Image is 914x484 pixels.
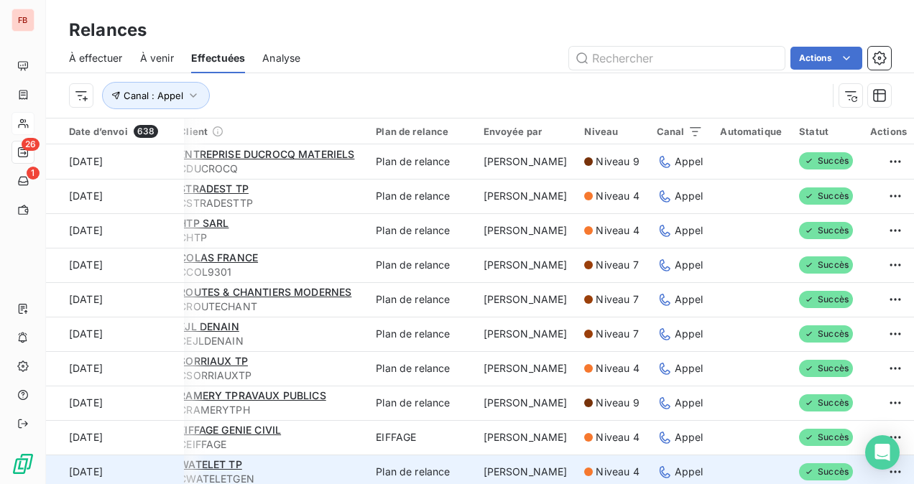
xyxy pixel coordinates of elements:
span: COLAS FRANCE [179,251,258,264]
span: Niveau 7 [596,327,638,341]
span: Niveau 7 [596,258,638,272]
td: [PERSON_NAME] [475,248,576,282]
span: Appel [675,430,703,445]
span: Appel [675,258,703,272]
span: SORRIAUX TP [179,355,248,367]
span: CHTP [179,231,359,245]
td: [PERSON_NAME] [475,420,576,455]
td: [PERSON_NAME] [475,351,576,386]
span: 638 [134,125,158,138]
span: Niveau 4 [596,361,639,376]
div: Envoyée par [484,126,568,137]
span: RAMERY TPRAVAUX PUBLICS [179,389,326,401]
span: Effectuées [191,51,246,65]
td: Plan de relance [367,213,474,248]
span: Niveau 4 [596,223,639,238]
div: Date d’envoi [69,125,175,138]
span: ROUTES & CHANTIERS MODERNES [179,286,351,298]
span: STRADEST TP [179,182,249,195]
td: [DATE] [46,179,184,213]
span: 26 [22,138,40,151]
h3: Relances [69,17,147,43]
span: Succès [799,222,853,239]
td: [PERSON_NAME] [475,213,576,248]
span: Niveau 7 [596,292,638,307]
span: CRAMERYTPH [179,403,359,417]
div: Actions [870,126,907,137]
td: Plan de relance [367,282,474,317]
span: CCOL9301 [179,265,359,279]
span: Appel [675,465,703,479]
span: Succès [799,152,853,169]
span: Appel [675,189,703,203]
td: [PERSON_NAME] [475,317,576,351]
span: Niveau 9 [596,154,639,169]
td: [PERSON_NAME] [475,144,576,179]
span: 1 [27,167,40,180]
span: CEIFFAGE [179,437,359,452]
td: Plan de relance [367,179,474,213]
div: Niveau [584,126,639,137]
div: Plan de relance [376,126,466,137]
span: Succès [799,256,853,274]
td: Plan de relance [367,351,474,386]
td: Plan de relance [367,317,474,351]
td: [DATE] [46,248,184,282]
span: EIFFAGE GENIE CIVIL [179,424,281,436]
span: EJL DENAIN [179,320,239,332]
span: Niveau 4 [596,189,639,203]
td: [DATE] [46,420,184,455]
td: Plan de relance [367,386,474,420]
button: Canal : Appel [102,82,210,109]
div: Canal [657,126,703,137]
td: [DATE] [46,386,184,420]
div: Open Intercom Messenger [865,435,900,470]
span: CSTRADESTTP [179,196,359,210]
td: Plan de relance [367,248,474,282]
div: FB [11,9,34,32]
td: EIFFAGE [367,420,474,455]
span: Succès [799,394,853,411]
span: Succès [799,291,853,308]
button: Actions [790,47,862,70]
span: ENTREPRISE DUCROCQ MATERIELS [179,148,354,160]
td: [PERSON_NAME] [475,282,576,317]
span: À effectuer [69,51,123,65]
span: Niveau 4 [596,465,639,479]
span: Succès [799,325,853,343]
div: Statut [799,126,853,137]
span: Appel [675,154,703,169]
span: Canal : Appel [124,90,183,101]
span: Niveau 4 [596,430,639,445]
div: Automatique [720,126,782,137]
td: [PERSON_NAME] [475,386,576,420]
td: [DATE] [46,144,184,179]
td: [DATE] [46,213,184,248]
span: Appel [675,396,703,410]
td: [PERSON_NAME] [475,179,576,213]
span: Niveau 9 [596,396,639,410]
span: Appel [675,361,703,376]
span: Appel [675,223,703,238]
span: À venir [140,51,174,65]
input: Rechercher [569,47,785,70]
span: Succès [799,429,853,446]
span: WATELET TP [179,458,242,470]
span: Succès [799,187,853,205]
span: Succès [799,360,853,377]
span: CSORRIAUXTP [179,368,359,383]
span: Succès [799,463,853,480]
td: [DATE] [46,282,184,317]
span: CDUCROCQ [179,162,359,176]
img: Logo LeanPay [11,452,34,475]
td: [DATE] [46,351,184,386]
span: CROUTECHANT [179,299,359,314]
span: CEJLDENAIN [179,334,359,348]
span: Analyse [262,51,300,65]
td: Plan de relance [367,144,474,179]
span: Appel [675,327,703,341]
span: Appel [675,292,703,307]
td: [DATE] [46,317,184,351]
